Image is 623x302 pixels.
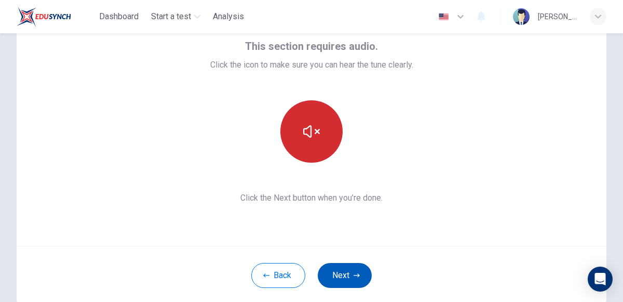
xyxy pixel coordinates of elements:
[17,6,71,27] img: EduSynch logo
[437,13,450,21] img: en
[210,59,413,71] span: Click the icon to make sure you can hear the tune clearly.
[213,10,244,23] span: Analysis
[245,38,378,55] span: This section requires audio.
[95,7,143,26] button: Dashboard
[210,192,413,204] span: Click the Next button when you’re done.
[588,267,613,292] div: Open Intercom Messenger
[538,10,577,23] div: [PERSON_NAME]
[209,7,248,26] button: Analysis
[513,8,530,25] img: Profile picture
[251,263,305,288] button: Back
[318,263,372,288] button: Next
[151,10,191,23] span: Start a test
[147,7,205,26] button: Start a test
[17,6,95,27] a: EduSynch logo
[99,10,139,23] span: Dashboard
